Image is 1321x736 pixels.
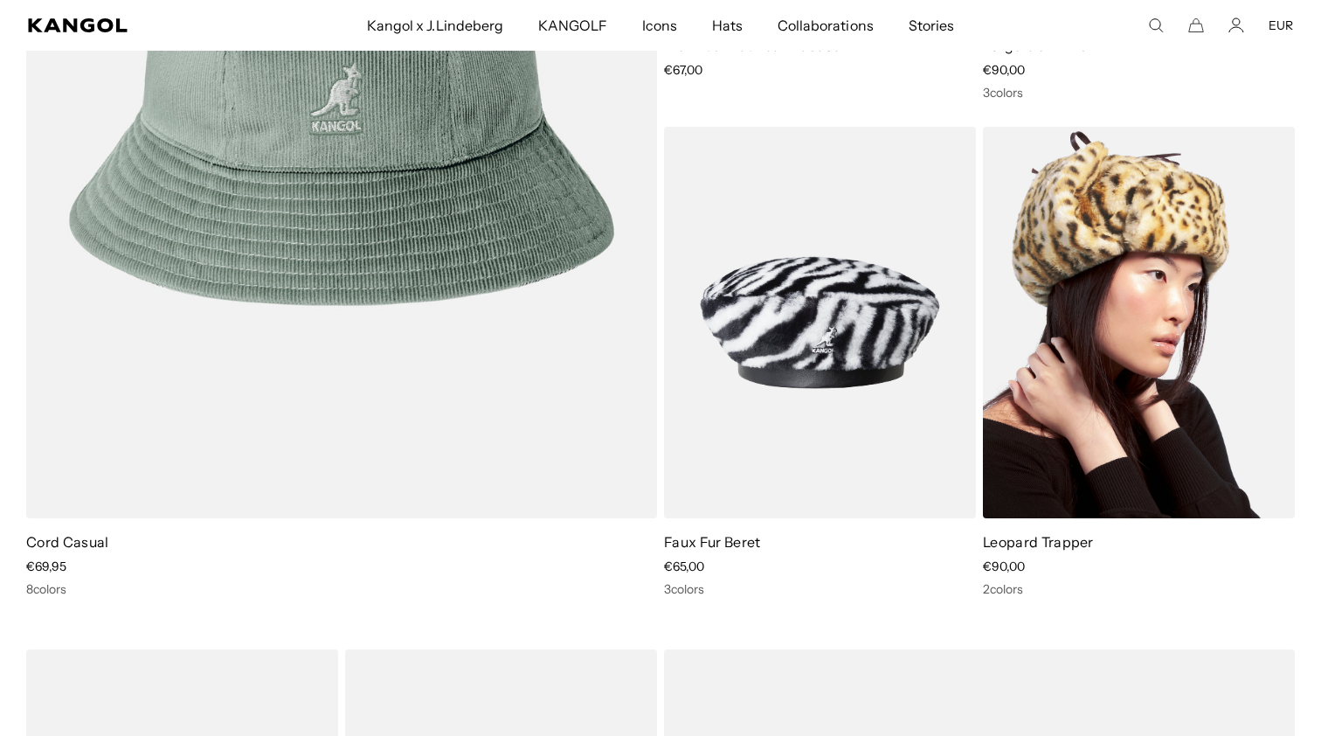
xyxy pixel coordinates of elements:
button: EUR [1269,17,1293,33]
img: Faux Fur Beret [664,127,976,518]
span: €69,95 [26,559,66,574]
div: 2 colors [983,581,1295,597]
a: Cord Casual [26,533,109,551]
div: 8 colors [26,581,657,597]
a: Leopard Trapper [983,533,1094,551]
a: Kangol [28,18,242,32]
summary: Search here [1148,17,1164,33]
a: Faux Fur Beret [664,533,760,551]
span: €90,00 [983,559,1025,574]
span: €90,00 [983,62,1025,78]
span: €67,00 [664,62,702,78]
span: €65,00 [664,559,704,574]
a: FlexFit® Flat Peak Baseball [664,37,849,54]
button: Cart [1188,17,1204,33]
a: Account [1228,17,1244,33]
img: Leopard Trapper [983,127,1295,518]
div: 3 colors [983,85,1295,101]
div: 3 colors [664,581,976,597]
a: Furgora® Links [983,37,1087,54]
